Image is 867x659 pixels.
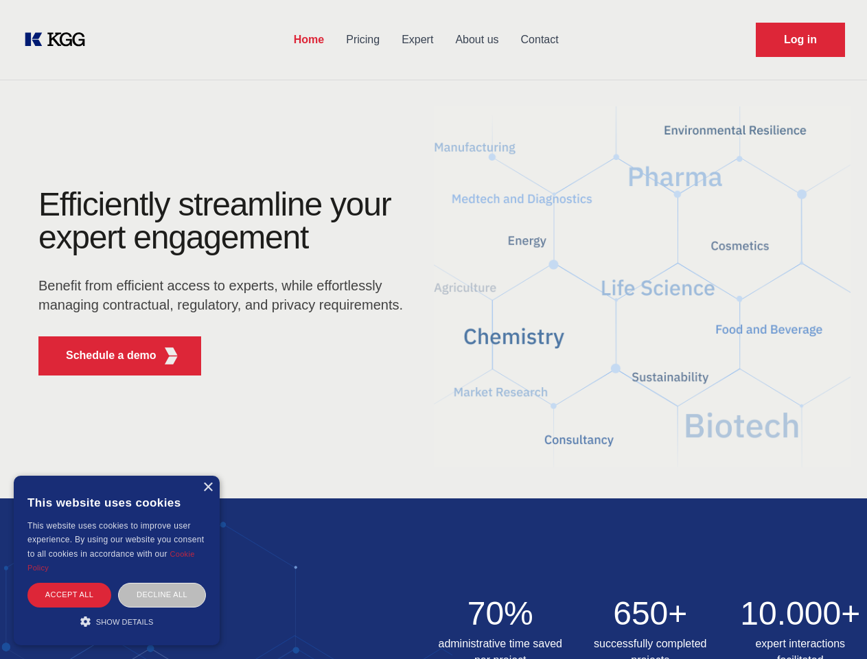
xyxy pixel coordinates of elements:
h2: 650+ [583,597,717,630]
a: Request Demo [756,23,845,57]
p: Schedule a demo [66,347,157,364]
a: About us [444,22,509,58]
div: This website uses cookies [27,486,206,519]
button: Schedule a demoKGG Fifth Element RED [38,336,201,375]
span: This website uses cookies to improve user experience. By using our website you consent to all coo... [27,521,204,559]
h2: 70% [434,597,568,630]
div: Accept all [27,583,111,607]
p: Benefit from efficient access to experts, while effortlessly managing contractual, regulatory, an... [38,276,412,314]
img: KGG Fifth Element RED [434,89,851,485]
iframe: Chat Widget [798,593,867,659]
a: Contact [510,22,570,58]
div: Decline all [118,583,206,607]
div: Close [203,483,213,493]
span: Show details [96,618,154,626]
h1: Efficiently streamline your expert engagement [38,188,412,254]
a: Expert [391,22,444,58]
a: KOL Knowledge Platform: Talk to Key External Experts (KEE) [22,29,96,51]
img: KGG Fifth Element RED [163,347,180,365]
a: Cookie Policy [27,550,195,572]
div: Show details [27,614,206,628]
a: Pricing [335,22,391,58]
a: Home [283,22,335,58]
